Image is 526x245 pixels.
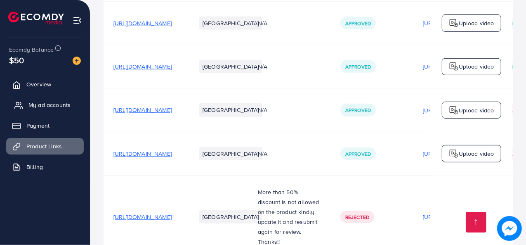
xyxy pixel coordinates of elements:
span: [URL][DOMAIN_NAME] [113,213,172,221]
img: image [73,57,81,65]
li: [GEOGRAPHIC_DATA] [199,60,262,73]
a: Billing [6,159,84,175]
img: logo [8,12,64,24]
a: Overview [6,76,84,93]
a: My ad accounts [6,97,84,113]
p: Upload video [459,18,494,28]
span: N/A [258,150,267,158]
span: N/A [258,19,267,27]
span: Rejected [345,214,369,221]
p: [URL][DOMAIN_NAME] [423,18,481,28]
span: $50 [9,54,24,66]
li: [GEOGRAPHIC_DATA] [199,103,262,117]
li: [GEOGRAPHIC_DATA] [199,17,262,30]
span: Approved [345,150,371,157]
span: Approved [345,20,371,27]
p: Upload video [459,149,494,159]
span: [URL][DOMAIN_NAME] [113,19,172,27]
p: [URL][DOMAIN_NAME] [423,212,481,222]
span: Billing [26,163,43,171]
img: logo [449,18,459,28]
p: [URL][DOMAIN_NAME] [423,62,481,71]
span: [URL][DOMAIN_NAME] [113,150,172,158]
span: N/A [258,106,267,114]
p: More than 50% discount is not allowed on the product kindly update it and resubmit again for review. [258,187,321,237]
span: N/A [258,62,267,71]
a: Product Links [6,138,84,155]
span: Payment [26,121,50,130]
span: Ecomdy Balance [9,45,54,54]
img: menu [73,16,82,25]
span: Approved [345,107,371,114]
span: [URL][DOMAIN_NAME] [113,106,172,114]
span: My ad accounts [28,101,71,109]
span: Overview [26,80,51,88]
p: [URL][DOMAIN_NAME] [423,105,481,115]
img: image [497,216,522,241]
img: logo [449,149,459,159]
span: [URL][DOMAIN_NAME] [113,62,172,71]
span: Approved [345,63,371,70]
a: Payment [6,117,84,134]
img: logo [449,62,459,71]
p: [URL][DOMAIN_NAME] [423,149,481,159]
p: Upload video [459,105,494,115]
span: Product Links [26,142,62,150]
img: logo [449,105,459,115]
p: Upload video [459,62,494,71]
li: [GEOGRAPHIC_DATA] [199,210,262,224]
li: [GEOGRAPHIC_DATA] [199,147,262,160]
